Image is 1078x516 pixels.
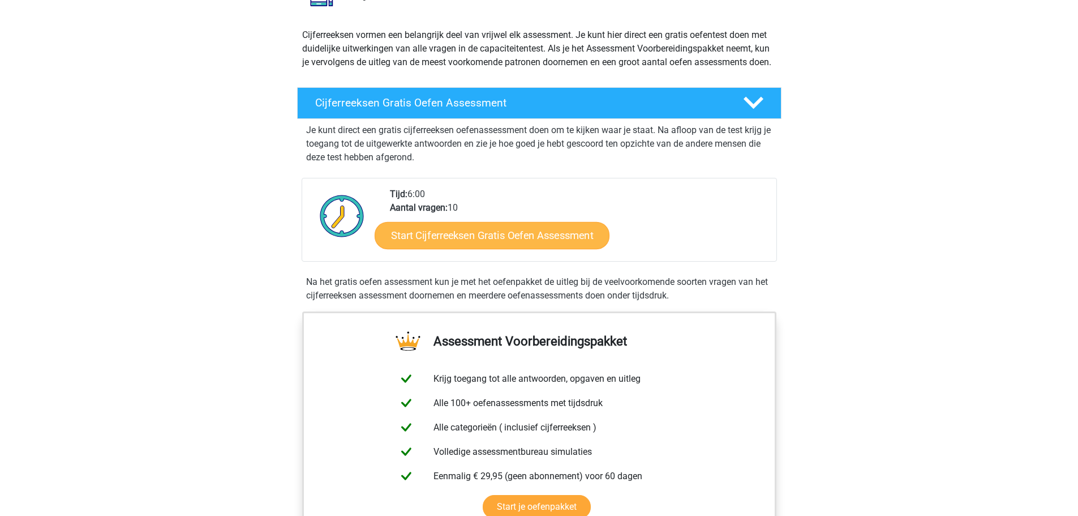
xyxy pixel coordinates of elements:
p: Cijferreeksen vormen een belangrijk deel van vrijwel elk assessment. Je kunt hier direct een grat... [302,28,776,69]
div: Na het gratis oefen assessment kun je met het oefenpakket de uitleg bij de veelvoorkomende soorte... [302,275,777,302]
b: Tijd: [390,189,407,199]
p: Je kunt direct een gratis cijferreeksen oefenassessment doen om te kijken waar je staat. Na afloo... [306,123,772,164]
a: Cijferreeksen Gratis Oefen Assessment [293,87,786,119]
a: Start Cijferreeksen Gratis Oefen Assessment [375,221,609,249]
b: Aantal vragen: [390,202,448,213]
div: 6:00 10 [381,187,776,261]
h4: Cijferreeksen Gratis Oefen Assessment [315,96,725,109]
img: Klok [313,187,371,244]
